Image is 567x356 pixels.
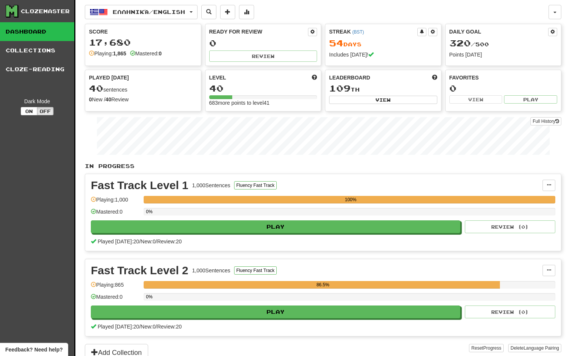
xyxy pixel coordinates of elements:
button: Search sentences [201,5,216,19]
span: Progress [483,345,501,351]
div: Dark Mode [6,98,69,105]
div: Mastered: [130,50,162,57]
a: (BST) [352,29,364,35]
div: Daily Goal [449,28,549,36]
div: sentences [89,84,197,93]
button: Play [91,306,460,318]
button: Review (0) [465,306,555,318]
div: Favorites [449,74,558,81]
div: 683 more points to level 41 [209,99,317,107]
div: Clozemaster [21,8,70,15]
button: Play [504,95,557,104]
button: View [329,96,437,104]
div: 86.5% [146,281,500,289]
span: Score more points to level up [312,74,317,81]
div: 1,000 Sentences [192,182,230,189]
span: Review: 20 [157,324,182,330]
button: DeleteLanguage Pairing [508,344,561,352]
div: Includes [DATE]! [329,51,437,58]
button: View [449,95,503,104]
span: 40 [89,83,103,93]
span: Open feedback widget [5,346,63,353]
span: 109 [329,83,351,93]
span: / 500 [449,41,489,47]
div: Playing: 1,000 [91,196,140,208]
span: Language Pairing [524,345,559,351]
div: Playing: 865 [91,281,140,293]
button: Review (0) [465,220,555,233]
div: Points [DATE] [449,51,558,58]
div: Mastered: 0 [91,293,140,306]
button: ResetProgress [469,344,503,352]
button: Play [91,220,460,233]
span: Played [DATE]: 20 [98,324,139,330]
div: 0 [209,38,317,48]
span: / [139,324,141,330]
span: 54 [329,38,343,48]
div: 17,680 [89,38,197,47]
button: Ελληνικά/English [85,5,198,19]
span: / [139,238,141,244]
div: New / Review [89,96,197,103]
p: In Progress [85,162,561,170]
span: Ελληνικά / English [113,9,185,15]
div: Day s [329,38,437,48]
span: Played [DATE]: 20 [98,238,139,244]
div: Ready for Review [209,28,308,35]
span: Leaderboard [329,74,370,81]
button: Review [209,50,317,62]
span: This week in points, UTC [432,74,437,81]
strong: 40 [106,96,112,102]
span: / [156,324,157,330]
strong: 0 [159,50,162,57]
button: Off [37,107,54,115]
div: Playing: [89,50,126,57]
span: Review: 20 [157,238,182,244]
span: New: 0 [141,238,156,244]
button: Fluency Fast Track [234,181,277,189]
div: Fast Track Level 2 [91,265,188,276]
div: 0 [449,84,558,93]
div: Score [89,28,197,35]
div: Mastered: 0 [91,208,140,220]
strong: 1,865 [113,50,126,57]
span: 320 [449,38,471,48]
button: Add sentence to collection [220,5,235,19]
a: Full History [530,117,561,125]
div: 1,000 Sentences [192,267,230,274]
div: th [329,84,437,93]
button: On [21,107,37,115]
span: New: 0 [141,324,156,330]
button: More stats [239,5,254,19]
div: Streak [329,28,417,35]
span: / [156,238,157,244]
span: Played [DATE] [89,74,129,81]
div: Fast Track Level 1 [91,180,188,191]
button: Fluency Fast Track [234,266,277,275]
div: 100% [146,196,555,203]
div: 40 [209,84,317,93]
span: Level [209,74,226,81]
strong: 0 [89,96,92,102]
